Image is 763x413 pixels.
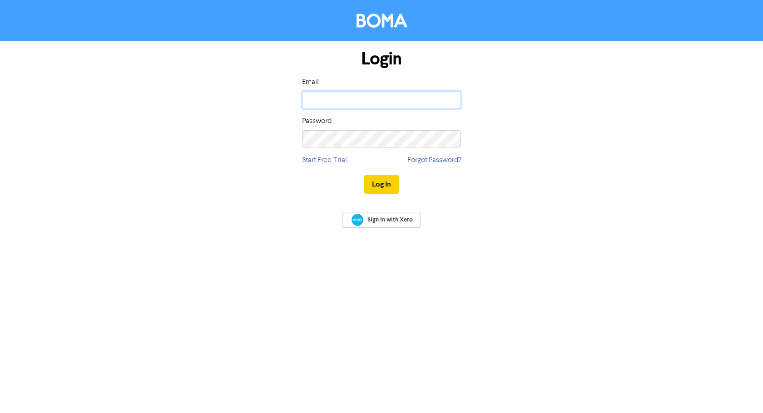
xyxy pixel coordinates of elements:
button: Log In [364,175,399,194]
a: Forgot Password? [407,155,461,166]
a: Start Free Trial [302,155,347,166]
img: BOMA Logo [357,14,407,28]
span: Sign In with Xero [367,216,413,224]
label: Email [302,77,319,88]
img: Xero logo [352,214,363,226]
h1: Login [302,49,461,69]
a: Sign In with Xero [342,212,421,228]
label: Password [302,116,332,127]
